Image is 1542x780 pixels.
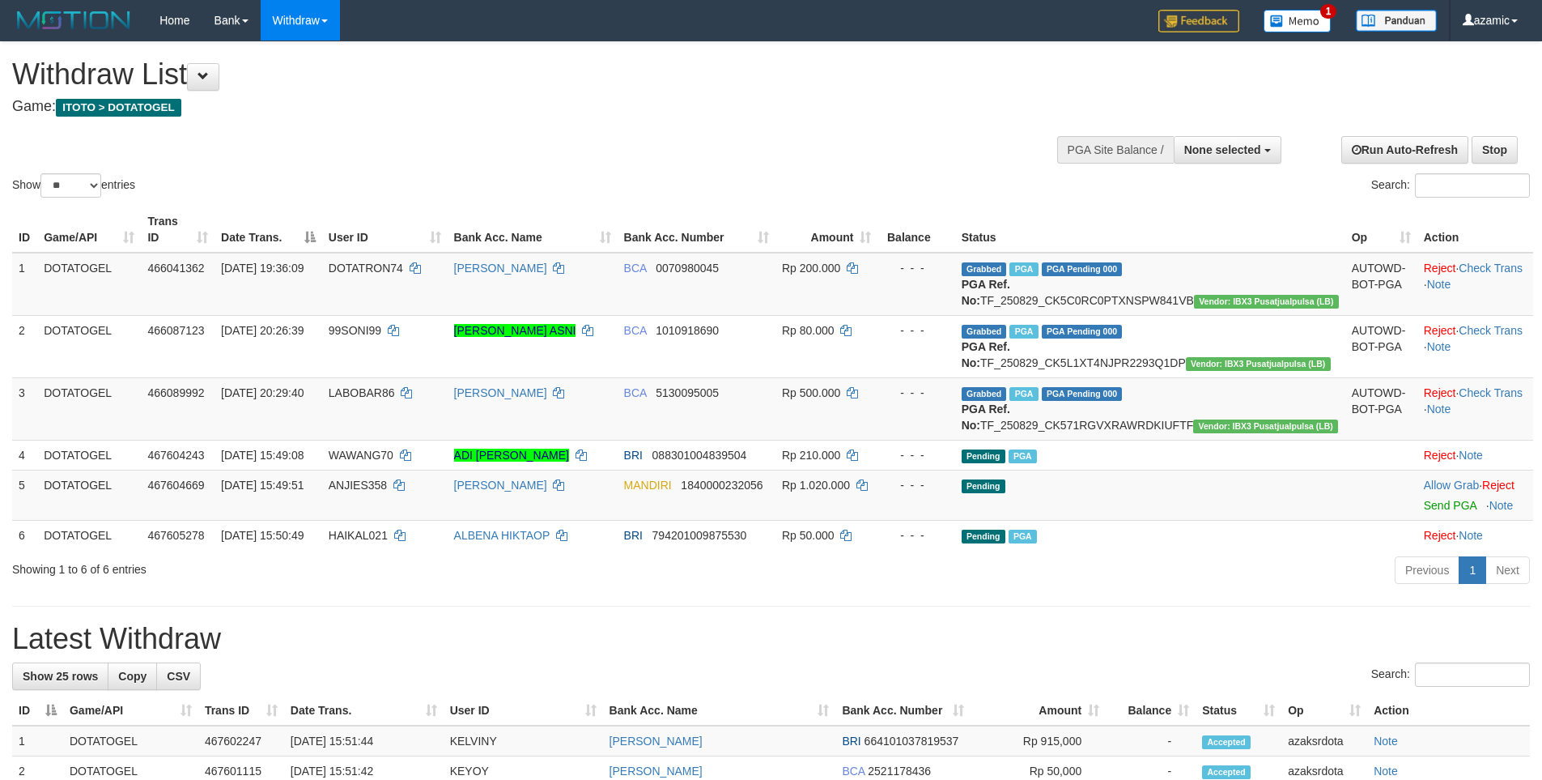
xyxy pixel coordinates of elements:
span: 467604669 [147,479,204,492]
td: · [1417,520,1533,550]
a: Note [1459,529,1483,542]
input: Search: [1415,173,1530,198]
div: - - - [884,385,948,401]
div: - - - [884,527,948,543]
span: [DATE] 15:49:51 [221,479,304,492]
a: Previous [1395,556,1459,584]
span: LABOBAR86 [329,386,395,399]
td: 2 [12,315,37,377]
label: Show entries [12,173,135,198]
span: 466087123 [147,324,204,337]
div: - - - [884,477,948,493]
span: Rp 80.000 [782,324,835,337]
span: Rp 50.000 [782,529,835,542]
td: 5 [12,470,37,520]
span: Copy 664101037819537 to clipboard [864,735,959,748]
span: Pending [962,450,1005,463]
a: Note [1374,765,1398,778]
select: Showentries [40,173,101,198]
td: TF_250829_CK5L1XT4NJPR2293Q1DP [955,315,1345,377]
th: Amount: activate to sort column ascending [971,696,1106,726]
span: [DATE] 19:36:09 [221,262,304,275]
span: Copy 088301004839504 to clipboard [652,449,747,462]
button: None selected [1174,136,1281,164]
td: TF_250829_CK571RGVXRAWRDKIUFTF [955,377,1345,440]
b: PGA Ref. No: [962,278,1010,307]
label: Search: [1371,173,1530,198]
a: Copy [108,663,157,690]
span: Pending [962,480,1005,493]
td: [DATE] 15:51:44 [284,726,444,757]
span: Copy 1010918690 to clipboard [656,324,719,337]
th: Bank Acc. Number: activate to sort column ascending [835,696,971,726]
div: - - - [884,322,948,339]
th: Op: activate to sort column ascending [1281,696,1367,726]
label: Search: [1371,663,1530,687]
td: · · [1417,315,1533,377]
span: Grabbed [962,387,1007,401]
span: BCA [624,386,647,399]
span: Accepted [1202,735,1251,749]
td: DOTATOGEL [37,253,141,316]
th: Amount: activate to sort column ascending [775,207,878,253]
span: DOTATRON74 [329,262,403,275]
input: Search: [1415,663,1530,687]
a: Send PGA [1424,499,1476,512]
a: ALBENA HIKTAOP [454,529,550,542]
span: Rp 200.000 [782,262,840,275]
span: 466041362 [147,262,204,275]
span: BCA [624,324,647,337]
th: Op: activate to sort column ascending [1345,207,1417,253]
th: Bank Acc. Name: activate to sort column ascending [603,696,836,726]
a: [PERSON_NAME] [454,386,547,399]
td: · · [1417,253,1533,316]
a: Note [1489,499,1514,512]
div: Showing 1 to 6 of 6 entries [12,555,631,578]
span: Vendor URL: https://dashboard.q2checkout.com/secure [1186,357,1331,371]
span: Show 25 rows [23,670,98,683]
img: Feedback.jpg [1158,10,1239,32]
th: Game/API: activate to sort column ascending [63,696,198,726]
span: Copy 5130095005 to clipboard [656,386,719,399]
a: Check Trans [1459,262,1523,275]
a: Show 25 rows [12,663,108,690]
span: HAIKAL021 [329,529,388,542]
span: [DATE] 20:26:39 [221,324,304,337]
span: [DATE] 15:50:49 [221,529,304,542]
td: - [1106,726,1196,757]
td: DOTATOGEL [37,470,141,520]
a: [PERSON_NAME] [454,479,547,492]
a: Reject [1482,479,1514,492]
span: Pending [962,530,1005,543]
span: Copy [118,670,147,683]
td: · · [1417,377,1533,440]
th: Balance: activate to sort column ascending [1106,696,1196,726]
span: Copy 2521178436 to clipboard [868,765,931,778]
a: Reject [1424,386,1456,399]
td: · [1417,470,1533,520]
td: KELVINY [444,726,603,757]
td: 6 [12,520,37,550]
span: WAWANG70 [329,449,393,462]
a: Check Trans [1459,386,1523,399]
span: BRI [624,449,643,462]
th: User ID: activate to sort column ascending [444,696,603,726]
a: [PERSON_NAME] [610,765,703,778]
span: · [1424,479,1482,492]
td: DOTATOGEL [37,440,141,470]
h1: Withdraw List [12,58,1012,91]
b: PGA Ref. No: [962,340,1010,369]
h4: Game: [12,99,1012,115]
th: Bank Acc. Number: activate to sort column ascending [618,207,775,253]
a: [PERSON_NAME] [454,262,547,275]
span: Copy 794201009875530 to clipboard [652,529,747,542]
b: PGA Ref. No: [962,403,1010,432]
span: 467604243 [147,449,204,462]
a: Reject [1424,262,1456,275]
span: Accepted [1202,765,1251,779]
span: Rp 210.000 [782,449,840,462]
span: Copy 0070980045 to clipboard [656,262,719,275]
th: User ID: activate to sort column ascending [322,207,448,253]
span: Marked by azaksrdota [1009,450,1037,463]
span: Rp 1.020.000 [782,479,850,492]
